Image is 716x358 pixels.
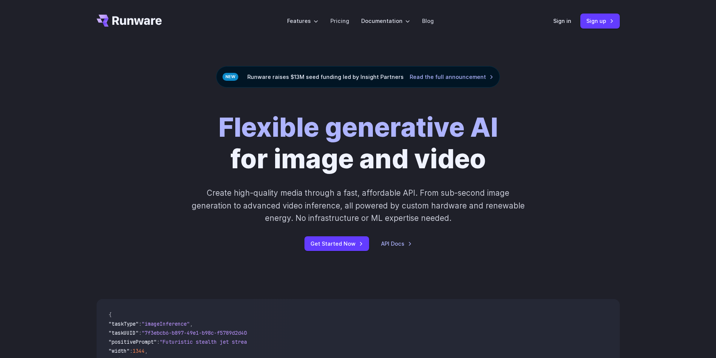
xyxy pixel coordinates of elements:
span: "positivePrompt" [109,338,157,345]
span: : [139,320,142,327]
h1: for image and video [218,112,498,175]
a: API Docs [381,239,412,248]
span: "width" [109,347,130,354]
a: Read the full announcement [410,73,493,81]
span: "7f3ebcb6-b897-49e1-b98c-f5789d2d40d7" [142,329,256,336]
span: { [109,311,112,318]
span: "imageInference" [142,320,190,327]
span: : [157,338,160,345]
a: Go to / [97,15,162,27]
span: "taskType" [109,320,139,327]
span: : [139,329,142,336]
span: , [190,320,193,327]
div: Runware raises $13M seed funding led by Insight Partners [216,66,500,88]
a: Pricing [330,17,349,25]
strong: Flexible generative AI [218,111,498,143]
label: Documentation [361,17,410,25]
span: 1344 [133,347,145,354]
span: , [145,347,148,354]
label: Features [287,17,318,25]
a: Sign up [580,14,620,28]
span: : [130,347,133,354]
a: Blog [422,17,434,25]
a: Sign in [553,17,571,25]
a: Get Started Now [304,236,369,251]
p: Create high-quality media through a fast, affordable API. From sub-second image generation to adv... [191,187,525,224]
span: "taskUUID" [109,329,139,336]
span: "Futuristic stealth jet streaking through a neon-lit cityscape with glowing purple exhaust" [160,338,433,345]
